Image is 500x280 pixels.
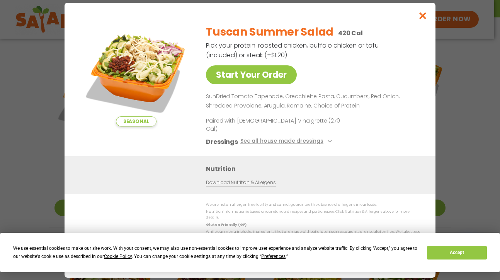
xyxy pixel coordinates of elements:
[104,254,132,259] span: Cookie Policy
[410,3,435,29] button: Close modal
[206,41,380,60] p: Pick your protein: roasted chicken, buffalo chicken or tofu (included) or steak (+$1.20)
[206,24,333,40] h2: Tuscan Summer Salad
[240,137,334,146] button: See all house made dressings
[338,28,363,38] p: 420 Cal
[82,18,190,126] img: Featured product photo for Tuscan Summer Salad
[261,254,286,259] span: Preferences
[206,65,297,84] a: Start Your Order
[206,92,417,111] p: SunDried Tomato Tapenade, Orecchiette Pasta, Cucumbers, Red Onion, Shredded Provolone, Arugula, R...
[116,116,156,126] span: Seasonal
[206,164,424,173] h3: Nutrition
[206,229,420,241] p: While our menu includes ingredients that are made without gluten, our restaurants are not gluten ...
[13,244,418,261] div: We use essential cookies to make our site work. With your consent, we may also use non-essential ...
[427,246,486,260] button: Accept
[206,116,349,133] p: Paired with [DEMOGRAPHIC_DATA] Vinaigrette (270 Cal)
[206,222,246,227] strong: Gluten Friendly (GF)
[206,137,238,146] h3: Dressings
[206,179,276,186] a: Download Nutrition & Allergens
[206,209,420,221] p: Nutrition information is based on our standard recipes and portion sizes. Click Nutrition & Aller...
[206,202,420,208] p: We are not an allergen free facility and cannot guarantee the absence of allergens in our foods.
